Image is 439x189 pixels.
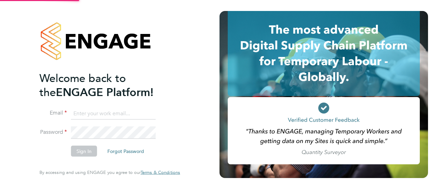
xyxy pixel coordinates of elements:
span: Welcome back to the [39,71,126,99]
button: Sign In [71,146,97,157]
label: Email [39,109,67,117]
span: By accessing and using ENGAGE you agree to our [39,169,180,175]
button: Forgot Password [102,146,150,157]
a: Terms & Conditions [141,170,180,175]
h2: ENGAGE Platform! [39,71,173,99]
label: Password [39,129,67,136]
input: Enter your work email... [71,107,156,120]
